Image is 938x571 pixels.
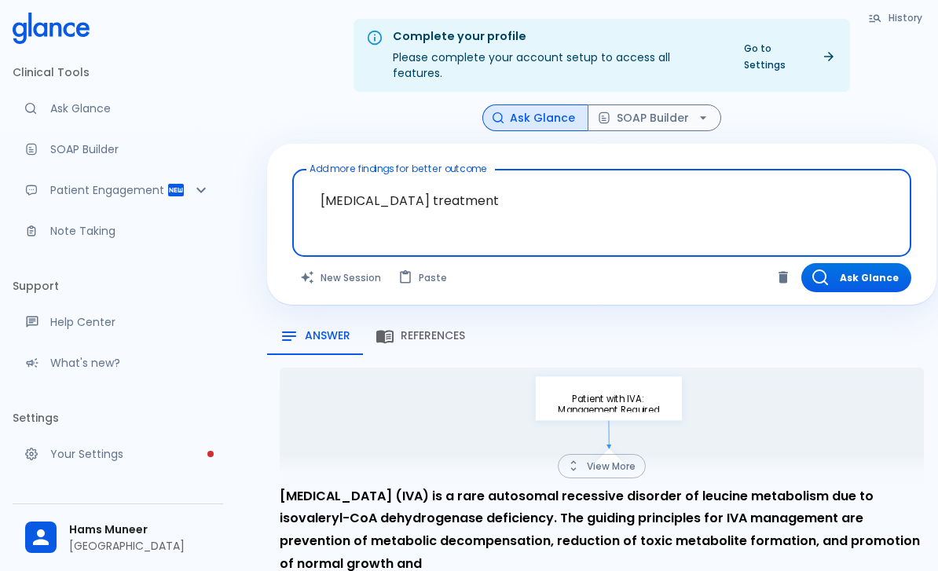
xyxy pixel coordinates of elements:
[860,6,932,29] button: History
[303,176,900,225] textarea: [MEDICAL_DATA] treatment
[401,329,465,343] span: References
[588,104,721,132] button: SOAP Builder
[292,263,390,292] button: Clears all inputs and results.
[390,263,456,292] button: Paste from clipboard
[393,24,722,87] div: Please complete your account setup to access all features.
[771,265,795,289] button: Clear
[50,182,167,198] p: Patient Engagement
[13,91,223,126] a: Moramiz: Find ICD10AM codes instantly
[558,454,646,478] button: View More
[13,437,223,471] a: Please complete account setup
[13,511,223,565] div: Hams Muneer[GEOGRAPHIC_DATA]
[69,538,211,554] p: [GEOGRAPHIC_DATA]
[69,522,211,538] span: Hams Muneer
[801,263,911,292] button: Ask Glance
[482,104,588,132] button: Ask Glance
[13,53,223,91] li: Clinical Tools
[13,267,223,305] li: Support
[50,223,211,239] p: Note Taking
[305,329,350,343] span: Answer
[50,314,211,330] p: Help Center
[393,28,722,46] div: Complete your profile
[50,141,211,157] p: SOAP Builder
[735,37,844,76] a: Go to Settings
[50,446,211,462] p: Your Settings
[13,399,223,437] li: Settings
[50,355,211,371] p: What's new?
[13,132,223,167] a: Docugen: Compose a clinical documentation in seconds
[552,393,665,415] p: Patient with IVA: Management Required
[13,346,223,380] div: Recent updates and feature releases
[50,101,211,116] p: Ask Glance
[13,173,223,207] div: Patient Reports & Referrals
[13,305,223,339] a: Get help from our support team
[310,162,487,175] label: Add more findings for better outcome
[13,214,223,248] a: Advanced note-taking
